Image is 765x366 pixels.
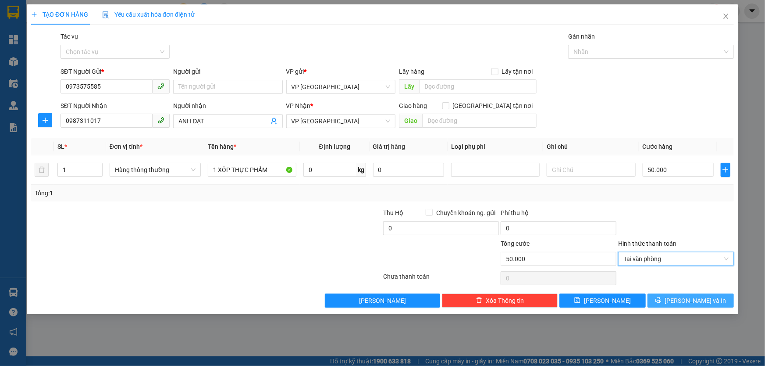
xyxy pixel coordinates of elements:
img: logo.jpg [11,11,55,55]
div: Người nhận [173,101,282,111]
label: Tác vụ [60,33,78,40]
span: user-add [270,118,278,125]
div: SĐT Người Nhận [60,101,170,111]
div: SĐT Người Gửi [60,67,170,76]
span: Lấy tận nơi [498,67,537,76]
div: Người gửi [173,67,282,76]
button: plus [721,163,730,177]
span: Giao [399,114,422,128]
li: Hotline: 1900252555 [82,32,366,43]
span: close [722,13,729,20]
span: plus [31,11,37,18]
input: Dọc đường [422,114,537,128]
th: Loại phụ phí [448,138,543,155]
label: Hình thức thanh toán [618,240,676,247]
span: Đơn vị tính [110,143,142,150]
b: GỬI : VP [GEOGRAPHIC_DATA] [11,64,131,93]
span: [PERSON_NAME] và In [665,296,726,305]
div: Tổng: 1 [35,188,295,198]
th: Ghi chú [543,138,639,155]
span: TẠO ĐƠN HÀNG [31,11,88,18]
span: plus [39,117,52,124]
div: Phí thu hộ [501,208,616,221]
span: phone [157,83,164,90]
span: VP Nhận [286,102,311,109]
span: phone [157,117,164,124]
span: Lấy [399,79,419,93]
span: VP Hà Đông [292,115,390,128]
input: Ghi Chú [547,163,635,177]
span: Hàng thông thường [115,163,196,176]
span: VP Xuân Giang [292,80,390,93]
span: [PERSON_NAME] [359,296,406,305]
button: save[PERSON_NAME] [559,294,646,308]
span: kg [357,163,366,177]
span: Lấy hàng [399,68,424,75]
button: deleteXóa Thông tin [442,294,558,308]
input: 0 [373,163,445,177]
span: [PERSON_NAME] [584,296,631,305]
span: Giao hàng [399,102,427,109]
span: Yêu cầu xuất hóa đơn điện tử [102,11,195,18]
button: Close [714,4,738,29]
button: delete [35,163,49,177]
span: Tên hàng [208,143,236,150]
span: Xóa Thông tin [486,296,524,305]
input: Dọc đường [419,79,537,93]
span: Tại văn phòng [623,252,729,266]
button: [PERSON_NAME] [325,294,441,308]
span: Định lượng [319,143,350,150]
input: VD: Bàn, Ghế [208,163,296,177]
label: Gán nhãn [568,33,595,40]
li: Cổ Đạm, xã [GEOGRAPHIC_DATA], [GEOGRAPHIC_DATA] [82,22,366,32]
button: printer[PERSON_NAME] và In [648,294,734,308]
div: Chưa thanh toán [383,272,500,287]
span: save [574,297,580,304]
span: Thu Hộ [383,209,403,216]
span: Chuyển khoản ng. gửi [433,208,499,218]
span: plus [721,166,730,173]
span: Cước hàng [643,143,673,150]
span: Tổng cước [501,240,530,247]
img: icon [102,11,109,18]
div: VP gửi [286,67,395,76]
span: delete [476,297,482,304]
span: [GEOGRAPHIC_DATA] tận nơi [449,101,537,111]
button: plus [38,113,52,127]
span: SL [57,143,64,150]
span: printer [655,297,662,304]
span: Giá trị hàng [373,143,406,150]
